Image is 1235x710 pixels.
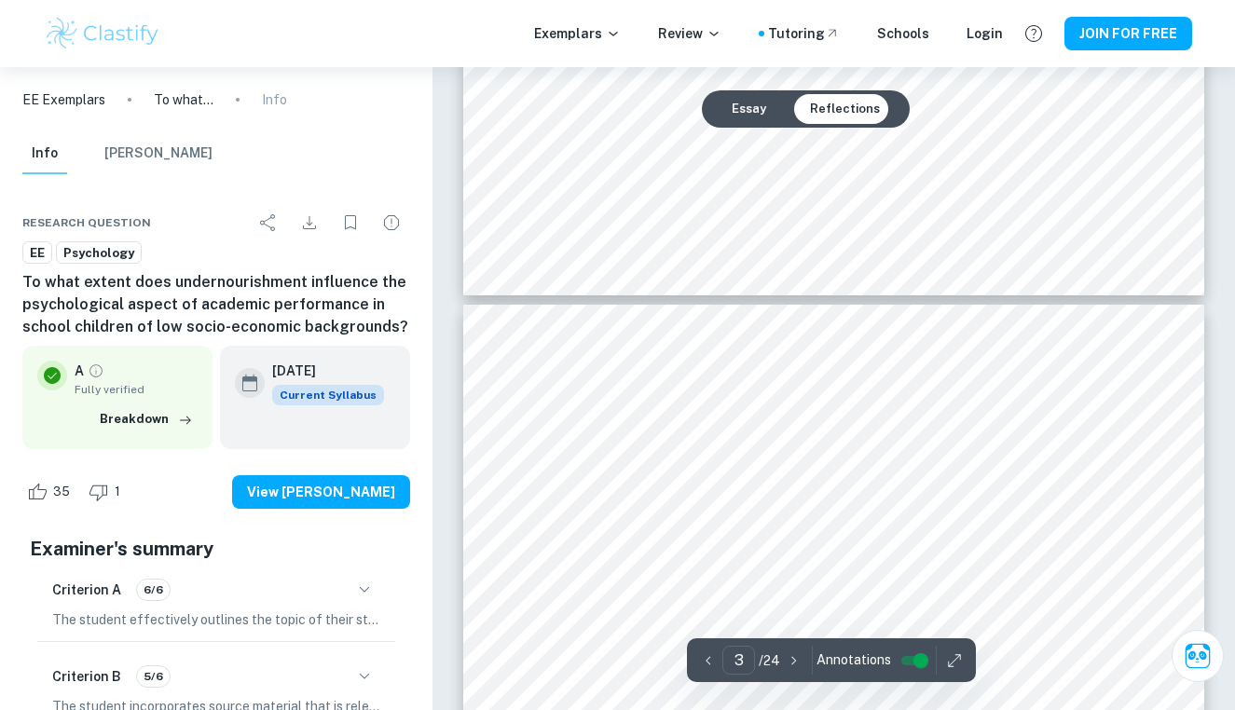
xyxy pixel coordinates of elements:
div: Report issue [373,204,410,241]
img: Clastify logo [44,15,162,52]
button: Help and Feedback [1018,18,1050,49]
p: Review [658,23,721,44]
button: JOIN FOR FREE [1064,17,1192,50]
p: The student effectively outlines the topic of their study at the beginning of the essay, clearly ... [52,609,380,630]
div: Download [291,204,328,241]
p: Info [262,89,287,110]
a: Login [967,23,1003,44]
a: Tutoring [768,23,840,44]
span: Fully verified [75,381,198,398]
button: Ask Clai [1172,630,1224,682]
a: EE [22,241,52,265]
span: EE [23,244,51,263]
button: Breakdown [95,405,198,433]
button: Reflections [795,94,895,124]
h6: To what extent does undernourishment influence the psychological aspect of academic performance i... [22,271,410,338]
span: 35 [43,483,80,501]
div: Bookmark [332,204,369,241]
div: Share [250,204,287,241]
p: / 24 [759,650,780,671]
h5: Examiner's summary [30,535,403,563]
button: View [PERSON_NAME] [232,475,410,509]
a: Grade fully verified [88,362,104,379]
span: Annotations [816,650,891,670]
div: Dislike [84,477,130,507]
h6: Criterion A [52,580,121,600]
span: 1 [104,483,130,501]
div: Like [22,477,80,507]
p: To what extent does undernourishment influence the psychological aspect of academic performance i... [154,89,213,110]
a: Schools [877,23,929,44]
button: Info [22,133,67,174]
p: Exemplars [534,23,621,44]
h6: Criterion B [52,666,121,687]
a: Psychology [56,241,142,265]
span: 6/6 [137,581,170,598]
span: Psychology [57,244,141,263]
span: Current Syllabus [272,385,384,405]
button: [PERSON_NAME] [104,133,213,174]
span: 5/6 [137,668,170,685]
a: EE Exemplars [22,89,105,110]
p: A [75,361,84,381]
span: Research question [22,214,151,231]
h6: [DATE] [272,361,369,381]
div: This exemplar is based on the current syllabus. Feel free to refer to it for inspiration/ideas wh... [272,385,384,405]
button: Essay [717,94,781,124]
